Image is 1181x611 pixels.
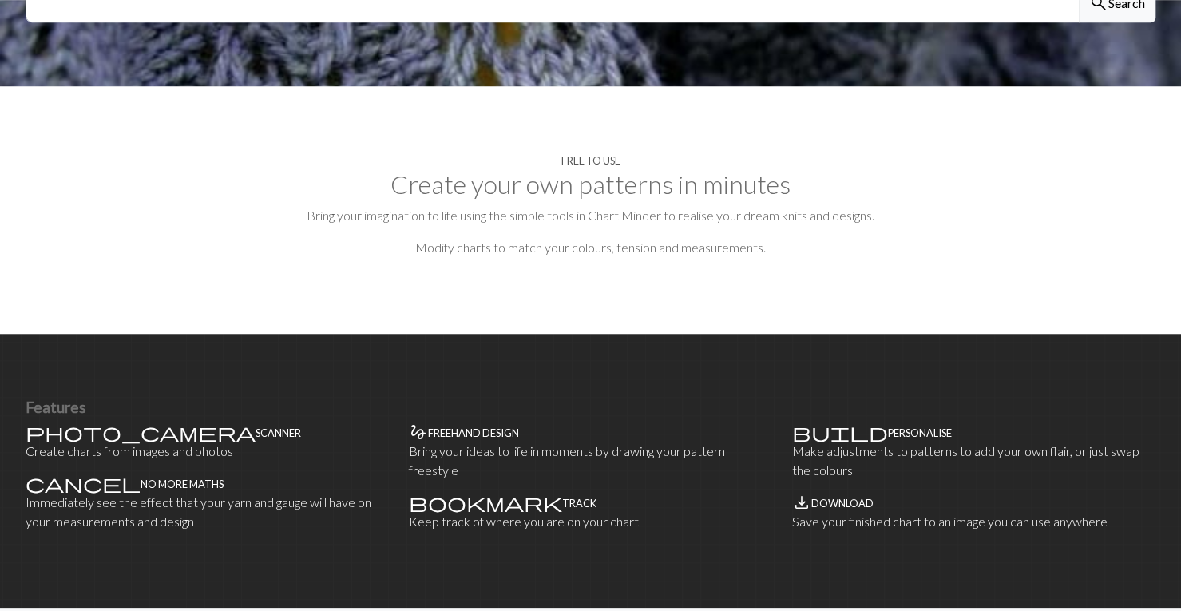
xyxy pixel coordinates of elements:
[409,491,562,514] span: bookmark
[256,427,301,439] h4: Scanner
[561,155,620,167] h4: Free to use
[887,427,951,439] h4: Personalise
[26,206,1155,225] p: Bring your imagination to life using the simple tools in Chart Minder to realise your dream knits...
[562,498,596,510] h4: Track
[791,421,887,443] span: build
[409,512,773,531] p: Keep track of where you are on your chart
[26,398,1155,416] h3: Features
[26,442,390,461] p: Create charts from images and photos
[26,472,141,494] span: cancel
[409,421,428,443] span: gesture
[791,442,1155,480] p: Make adjustments to patterns to add your own flair, or just swap the colours
[26,493,390,531] p: Immediately see the effect that your yarn and gauge will have on your measurements and design
[26,421,256,443] span: photo_camera
[791,491,810,514] span: save_alt
[409,442,773,480] p: Bring your ideas to life in moments by drawing your pattern freestyle
[428,427,519,439] h4: Freehand design
[26,238,1155,257] p: Modify charts to match your colours, tension and measurements.
[791,512,1155,531] p: Save your finished chart to an image you can use anywhere
[141,478,224,490] h4: No more maths
[26,169,1155,200] h2: Create your own patterns in minutes
[810,498,873,510] h4: Download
